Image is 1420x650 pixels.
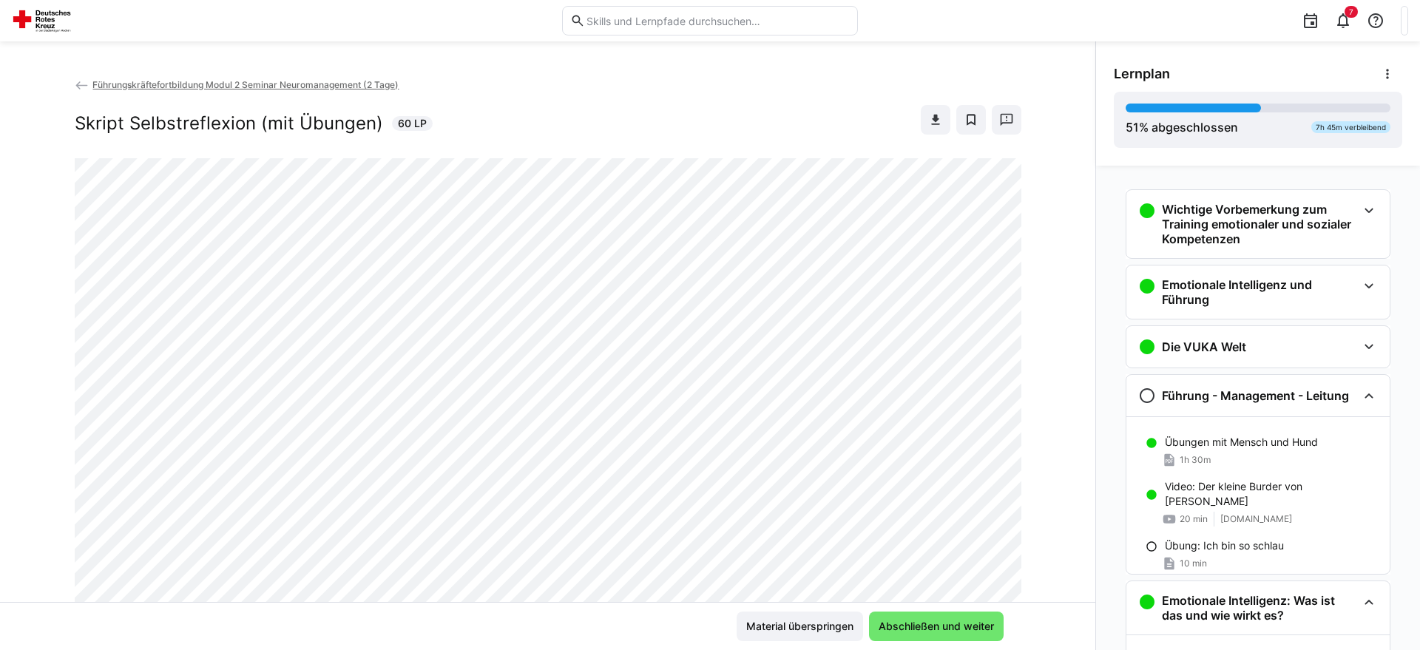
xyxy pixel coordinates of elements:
[585,14,850,27] input: Skills und Lernpfade durchsuchen…
[75,79,399,90] a: Führungskräftefortbildung Modul 2 Seminar Neuromanagement (2 Tage)
[1162,388,1349,403] h3: Führung - Management - Leitung
[1220,513,1292,525] span: [DOMAIN_NAME]
[876,619,996,634] span: Abschließen und weiter
[1114,66,1170,82] span: Lernplan
[1311,121,1390,133] div: 7h 45m verbleibend
[1165,435,1318,450] p: Übungen mit Mensch und Hund
[1126,118,1238,136] div: % abgeschlossen
[398,116,427,131] span: 60 LP
[1162,277,1357,307] h3: Emotionale Intelligenz und Führung
[75,112,383,135] h2: Skript Selbstreflexion (mit Übungen)
[1165,538,1284,553] p: Übung: Ich bin so schlau
[737,612,863,641] button: Material überspringen
[1349,7,1353,16] span: 7
[1126,120,1139,135] span: 51
[1180,513,1208,525] span: 20 min
[1162,593,1357,623] h3: Emotionale Intelligenz: Was ist das und wie wirkt es?
[1162,202,1357,246] h3: Wichtige Vorbemerkung zum Training emotionaler und sozialer Kompetenzen
[744,619,856,634] span: Material überspringen
[92,79,399,90] span: Führungskräftefortbildung Modul 2 Seminar Neuromanagement (2 Tage)
[1180,558,1207,569] span: 10 min
[1180,454,1211,466] span: 1h 30m
[1162,339,1246,354] h3: Die VUKA Welt
[1165,479,1378,509] p: Video: Der kleine Burder von [PERSON_NAME]
[869,612,1004,641] button: Abschließen und weiter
